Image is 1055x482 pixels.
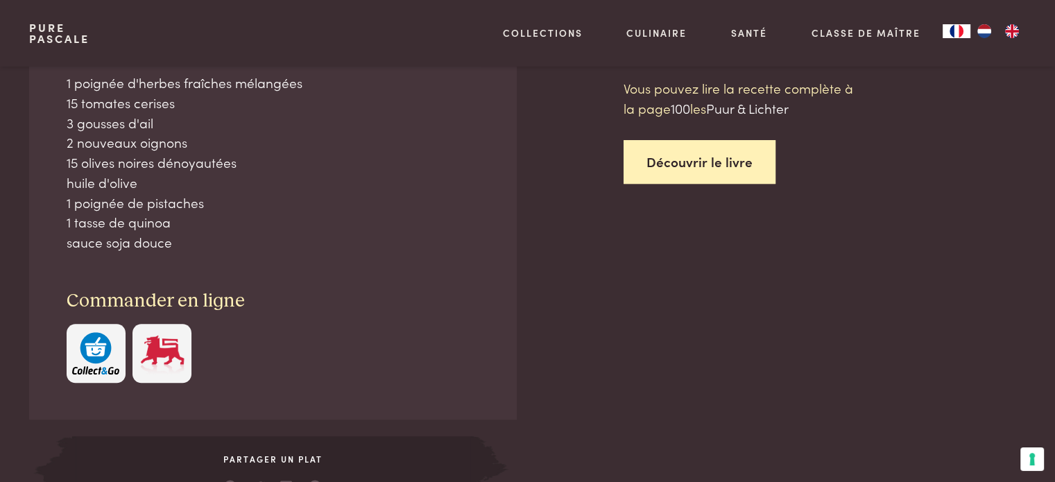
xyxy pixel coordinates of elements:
div: sauce soja douce [67,232,480,252]
div: 1 poignée d'herbes fraîches mélangées [67,73,480,93]
div: 3 gousses d'ail [67,113,480,133]
div: 15 olives noires dénoyautées [67,153,480,173]
a: Découvrir le livre [624,140,775,184]
a: Santé [731,26,767,40]
div: 15 tomates cerises [67,93,480,113]
h3: Commander en ligne [67,289,480,313]
img: c308188babc36a3a401bcb5cb7e020f4d5ab42f7cacd8327e500463a43eeb86c.svg [72,332,119,375]
button: Vos préférences en matière de consentement pour les technologies de suivi [1020,447,1044,471]
ul: Language list [970,24,1026,38]
aside: Language selected: Français [943,24,1026,38]
div: 2 nouveaux oignons [67,132,480,153]
a: FR [943,24,970,38]
div: huile d'olive [67,173,480,193]
p: Vous pouvez lire la recette complète à la page les [624,78,859,118]
span: Partager un plat [72,453,473,465]
div: 1 poignée de pistaches [67,193,480,213]
img: Delhaize [139,332,186,375]
span: 100 [671,98,690,117]
a: Collections [503,26,583,40]
a: EN [998,24,1026,38]
a: NL [970,24,998,38]
a: Culinaire [626,26,687,40]
a: PurePascale [29,22,89,44]
div: Language [943,24,970,38]
span: Puur & Lichter [706,98,789,117]
div: 1 tasse de quinoa [67,212,480,232]
a: Classe de maître [812,26,920,40]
